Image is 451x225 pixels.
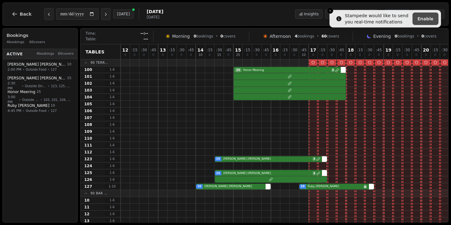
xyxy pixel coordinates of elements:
span: 0 [256,53,257,57]
span: Back [20,12,32,16]
span: 90 Terr... [91,60,108,65]
span: : 45 [413,48,419,52]
span: 60 covers [58,51,74,57]
span: 103 [84,88,92,93]
span: 60 covers [29,40,45,45]
span: 0 [152,53,154,57]
span: : 45 [338,48,344,52]
span: 19 [385,48,391,52]
span: : 30 [366,48,372,52]
span: 1 - 6 [105,163,120,168]
span: : 15 [244,48,250,52]
button: [PERSON_NAME] [PERSON_NAME]152:30 PM•Outside Drinks•123, 125, 126 [4,73,76,93]
span: 0 [180,53,182,57]
button: Close toast [327,7,333,14]
span: 0 [171,53,173,57]
span: --:-- [140,31,148,36]
span: : 45 [301,48,307,52]
span: 0 [190,53,192,57]
span: 15 [216,171,220,176]
span: 0 [359,53,361,57]
span: 102 [84,81,92,86]
span: Outside Food [26,108,46,113]
span: : 45 [225,48,231,52]
span: 0 [284,53,286,57]
span: 10 [302,53,306,57]
span: 103, 101, 104, 100, 102 [44,97,71,102]
span: 5 [331,68,334,72]
span: • [216,34,218,39]
span: bookings [395,34,414,39]
span: 1 - 6 [105,177,120,182]
span: Table: [86,37,96,42]
span: • [417,34,419,39]
span: 127 [51,67,57,72]
span: 18 [348,48,354,52]
span: : 15 [395,48,401,52]
span: 127 [51,108,57,113]
span: bookings [295,34,314,39]
span: 127 [84,184,92,189]
span: 15 [216,157,220,161]
span: 25 [235,68,241,72]
button: Insights [295,9,323,19]
span: 10 [197,184,201,189]
span: 0 [194,34,196,38]
button: [DATE] [113,9,134,19]
span: : 30 [291,48,297,52]
span: 107 [84,115,92,120]
span: 101 [84,74,92,79]
span: • [317,34,319,39]
span: [PERSON_NAME] [PERSON_NAME] [8,76,66,81]
span: 90 Bar ... [91,191,107,196]
span: 10 [301,184,305,189]
span: • [40,97,42,102]
span: Honor Meering [8,89,35,94]
span: 3:00 PM [8,94,18,105]
span: 0 [321,53,323,57]
span: 1 - 6 [105,81,120,86]
span: 0 [378,53,380,57]
span: 1 - 6 [105,88,120,92]
span: 20 [423,48,429,52]
span: 14 [197,48,203,52]
span: 1 - 6 [105,218,120,223]
span: 1 - 6 [105,108,120,113]
span: 60 [321,34,327,38]
span: 1 - 6 [105,67,120,72]
span: 0 [265,53,267,57]
span: : 30 [404,48,410,52]
span: 106 [84,108,92,113]
span: 10 [67,62,71,67]
span: 15 [67,76,71,81]
span: Honor Meering [242,68,331,72]
span: 0 [406,53,408,57]
span: : 45 [376,48,382,52]
span: 1 - 6 [105,157,120,161]
span: 15 [217,53,221,57]
span: 4:45 PM [8,108,21,113]
span: [DATE] [147,8,163,15]
span: [PERSON_NAME] [PERSON_NAME] [8,62,66,67]
span: : 30 [179,48,184,52]
span: 126 [84,177,92,182]
span: 0 [397,53,398,57]
span: Insights [304,12,319,17]
span: 100 [84,67,92,72]
button: Ruby [PERSON_NAME]104:45 PM•Outside Food•127 [4,101,76,116]
button: Back [7,7,37,22]
span: 109 [84,129,92,134]
button: Search [325,9,351,19]
span: • [48,108,49,113]
span: 10 [199,53,203,57]
span: 0 [133,53,135,57]
span: • [48,83,50,88]
span: Afternoon [270,33,291,39]
span: 1 - 6 [105,102,120,106]
span: [DATE] [147,15,163,20]
span: : 15 [169,48,175,52]
span: 17 [310,48,316,52]
span: 123, 125, 126 [51,83,71,88]
span: Outside Drinks [22,97,39,102]
span: 1 - 10 [105,184,120,189]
